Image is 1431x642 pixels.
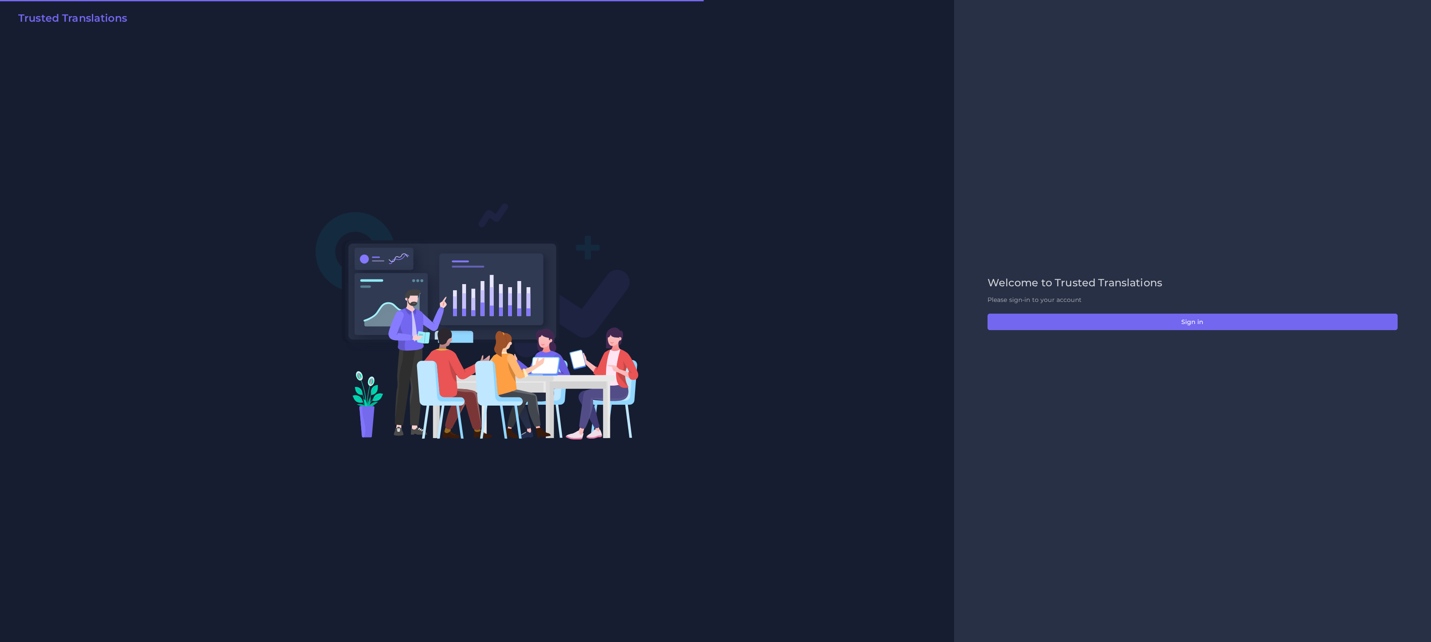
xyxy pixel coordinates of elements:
a: Trusted Translations [12,12,127,28]
img: Login V2 [315,203,639,440]
h2: Welcome to Trusted Translations [988,277,1398,289]
p: Please sign-in to your account [988,295,1398,305]
h2: Trusted Translations [18,12,127,25]
button: Sign in [988,314,1398,330]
